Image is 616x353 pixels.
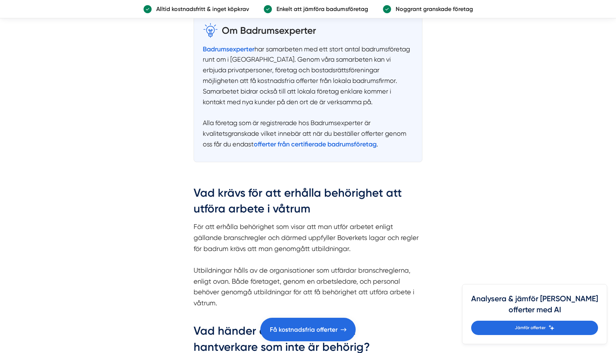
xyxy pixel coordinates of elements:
[222,23,316,37] h3: Om Badrumsexperter
[471,293,598,321] h4: Analysera & jämför [PERSON_NAME] offerter med AI
[260,318,356,341] a: Få kostnadsfria offerter
[272,4,368,14] p: Enkelt att jämföra badumsföretag
[194,221,422,319] p: För att erhålla behörighet som visar att man utför arbetet enligt gällande branschregler och därm...
[471,321,598,335] a: Jämför offerter
[152,4,249,14] p: Alltid kostnadsfritt & inget köpkrav
[515,324,546,331] span: Jämför offerter
[203,44,413,153] section: har samarbeten med ett stort antal badrumsföretag runt om i [GEOGRAPHIC_DATA]. Genom våra samarbe...
[203,45,254,53] a: Badrumsexperter
[254,140,377,148] a: offerter från certifierade badrumsföretag
[194,185,422,222] h2: Vad krävs för att erhålla behörighet att utföra arbete i våtrum
[391,4,473,14] p: Noggrant granskade företag
[270,325,338,335] span: Få kostnadsfria offerter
